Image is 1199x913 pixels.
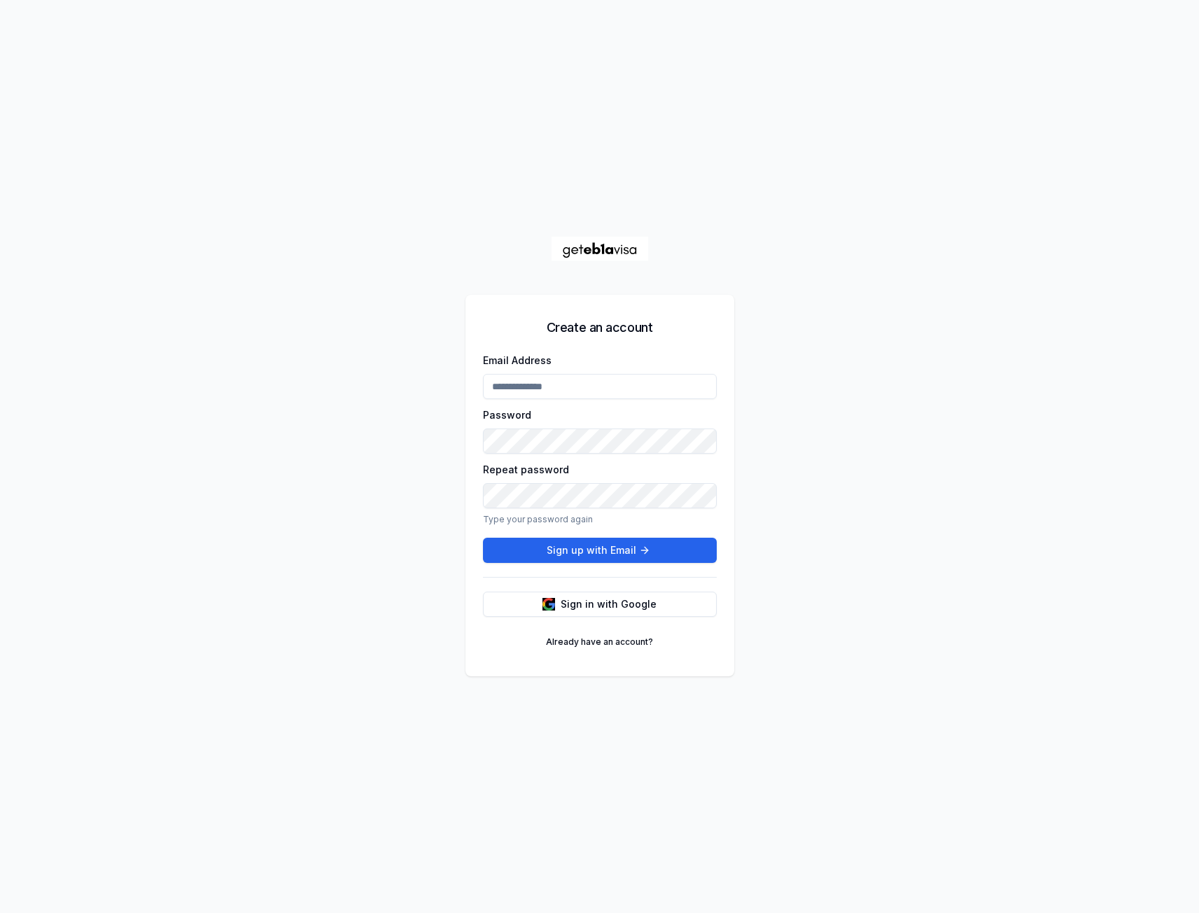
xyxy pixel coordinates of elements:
[483,409,531,421] label: Password
[542,598,555,611] img: google logo
[483,514,717,531] p: Type your password again
[561,597,657,611] span: Sign in with Google
[483,538,717,563] button: Sign up with Email
[551,237,649,261] a: Home Page
[483,354,552,366] label: Email Address
[483,592,717,617] button: Sign in with Google
[551,237,649,261] img: geteb1avisa logo
[547,318,652,337] h5: Create an account
[483,464,569,475] label: Repeat password
[538,631,661,653] a: Already have an account?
